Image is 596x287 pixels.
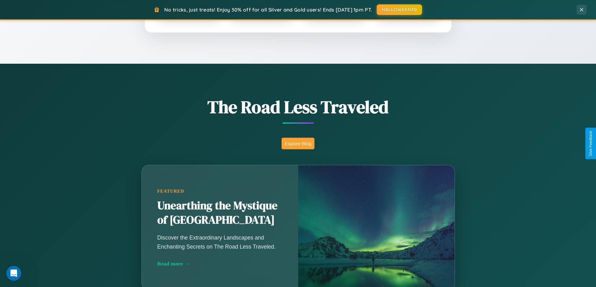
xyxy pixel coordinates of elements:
div: Featured [157,189,283,194]
button: Explore Blog [282,138,314,149]
h1: The Road Less Traveled [110,95,486,119]
h2: Unearthing the Mystique of [GEOGRAPHIC_DATA] [157,199,283,227]
button: HALLOWEEN30 [377,4,422,15]
p: Discover the Extraordinary Landscapes and Enchanting Secrets on The Road Less Traveled. [157,233,283,251]
iframe: Intercom live chat [6,266,21,281]
span: No tricks, just treats! Enjoy 30% off for all Silver and Gold users! Ends [DATE] 1pm PT. [164,7,372,13]
div: Read more → [157,260,283,267]
div: Give Feedback [588,131,593,156]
